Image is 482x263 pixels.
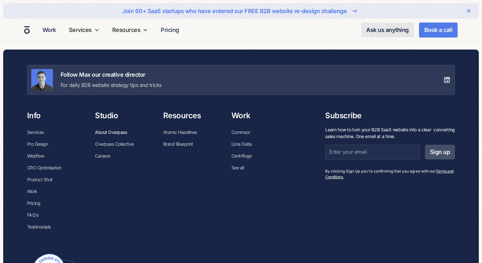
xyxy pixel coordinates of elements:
[163,110,201,121] h6: Resources
[61,71,162,78] h4: Follow Max our creative director
[27,174,53,185] a: Product Shot
[325,145,455,165] form: Subscribers
[325,126,455,140] div: Learn how to turn your B2B SaaS website into a clear converting sales machine. One email at a time.
[231,138,252,150] a: Lima Delta
[361,23,414,37] a: Ask us anything
[231,162,244,174] a: See all
[66,19,102,41] div: Services
[27,221,51,233] a: Testimonials
[27,209,39,221] a: FAQ’s
[24,26,30,34] a: home
[325,110,455,121] h6: Subscribe
[325,145,420,159] input: Enter your email
[231,126,250,138] a: Commsor
[163,126,197,138] a: Atomic Headlines
[231,150,252,162] a: Centrifuge
[24,6,458,16] a: Join 60+ SaaS startups who have entered our FREE B2B website re-design challenge
[69,26,92,34] div: Services
[419,22,458,38] a: Book a call
[61,81,162,89] p: For daily B2B website strategy tips and tricks
[95,110,118,121] h6: Studio
[27,197,40,209] a: Pricing
[27,185,37,197] a: Work
[27,162,62,174] a: CRO Optimisation
[425,145,455,159] input: Sign up
[325,168,455,180] div: By clicking Sign Up you're confirming that you agree with our
[110,19,151,41] div: Resources
[112,26,141,34] div: Resources
[27,126,44,138] a: Services
[27,150,44,162] a: Webflow
[27,110,41,121] h6: Info
[231,110,251,121] h6: Work
[95,138,134,150] a: Overpass Collective
[95,150,110,162] a: Careers
[95,126,127,138] a: About Overpass
[40,24,59,36] a: Work
[158,24,182,36] a: Pricing
[122,7,347,15] div: Join 60+ SaaS startups who have entered our FREE B2B website re-design challenge
[27,138,48,150] a: Pro Design
[163,138,193,150] a: Brand Blueprint
[325,169,454,179] a: Terms and Conditions.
